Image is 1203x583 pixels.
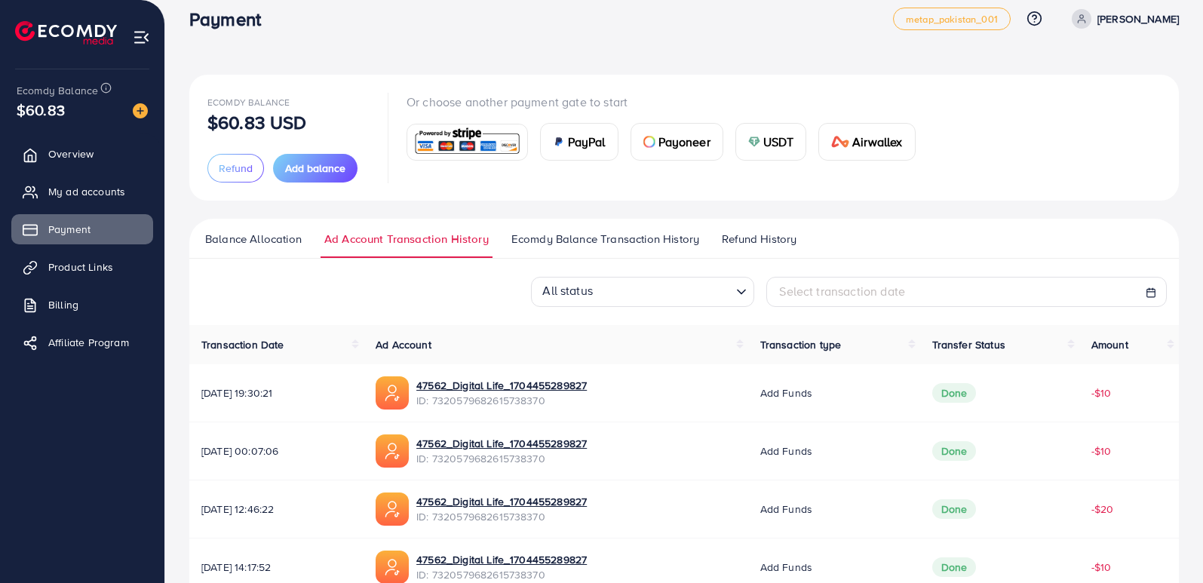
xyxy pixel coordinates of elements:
[48,335,129,350] span: Affiliate Program
[376,434,409,468] img: ic-ads-acc.e4c84228.svg
[11,252,153,282] a: Product Links
[932,441,977,461] span: Done
[631,123,723,161] a: cardPayoneer
[17,99,65,121] span: $60.83
[201,443,351,459] span: [DATE] 00:07:06
[643,136,655,148] img: card
[760,502,812,517] span: Add funds
[48,259,113,275] span: Product Links
[285,161,345,176] span: Add balance
[273,154,358,183] button: Add balance
[407,93,928,111] p: Or choose another payment gate to start
[1091,502,1114,517] span: -$20
[893,8,1011,30] a: metap_pakistan_001
[201,560,351,575] span: [DATE] 14:17:52
[416,436,587,451] a: 47562_Digital Life_1704455289827
[201,337,284,352] span: Transaction Date
[760,385,812,400] span: Add funds
[932,499,977,519] span: Done
[376,492,409,526] img: ic-ads-acc.e4c84228.svg
[531,277,754,307] div: Search for option
[906,14,998,24] span: metap_pakistan_001
[205,231,302,247] span: Balance Allocation
[553,136,565,148] img: card
[932,557,977,577] span: Done
[207,113,307,131] p: $60.83 USD
[11,214,153,244] a: Payment
[17,83,98,98] span: Ecomdy Balance
[1139,515,1192,572] iframe: Chat
[11,139,153,169] a: Overview
[207,96,290,109] span: Ecomdy Balance
[932,383,977,403] span: Done
[818,123,915,161] a: cardAirwallex
[376,376,409,410] img: ic-ads-acc.e4c84228.svg
[760,443,812,459] span: Add funds
[133,103,148,118] img: image
[658,133,710,151] span: Payoneer
[133,29,150,46] img: menu
[511,231,699,247] span: Ecomdy Balance Transaction History
[722,231,796,247] span: Refund History
[1066,9,1179,29] a: [PERSON_NAME]
[831,136,849,148] img: card
[760,560,812,575] span: Add funds
[11,327,153,357] a: Affiliate Program
[852,133,902,151] span: Airwallex
[48,222,91,237] span: Payment
[1091,560,1112,575] span: -$10
[11,176,153,207] a: My ad accounts
[416,552,587,567] a: 47562_Digital Life_1704455289827
[760,337,842,352] span: Transaction type
[189,8,273,30] h3: Payment
[748,136,760,148] img: card
[1097,10,1179,28] p: [PERSON_NAME]
[539,278,596,303] span: All status
[416,494,587,509] a: 47562_Digital Life_1704455289827
[597,279,730,303] input: Search for option
[416,393,587,408] span: ID: 7320579682615738370
[779,283,905,299] span: Select transaction date
[416,451,587,466] span: ID: 7320579682615738370
[932,337,1005,352] span: Transfer Status
[416,567,587,582] span: ID: 7320579682615738370
[416,509,587,524] span: ID: 7320579682615738370
[568,133,606,151] span: PayPal
[48,146,94,161] span: Overview
[412,126,523,158] img: card
[763,133,794,151] span: USDT
[201,502,351,517] span: [DATE] 12:46:22
[376,337,431,352] span: Ad Account
[735,123,807,161] a: cardUSDT
[416,378,587,393] a: 47562_Digital Life_1704455289827
[219,161,253,176] span: Refund
[407,124,528,161] a: card
[48,297,78,312] span: Billing
[201,385,351,400] span: [DATE] 19:30:21
[1091,385,1112,400] span: -$10
[48,184,125,199] span: My ad accounts
[15,21,117,44] img: logo
[11,290,153,320] a: Billing
[1091,443,1112,459] span: -$10
[540,123,618,161] a: cardPayPal
[207,154,264,183] button: Refund
[324,231,489,247] span: Ad Account Transaction History
[1091,337,1128,352] span: Amount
